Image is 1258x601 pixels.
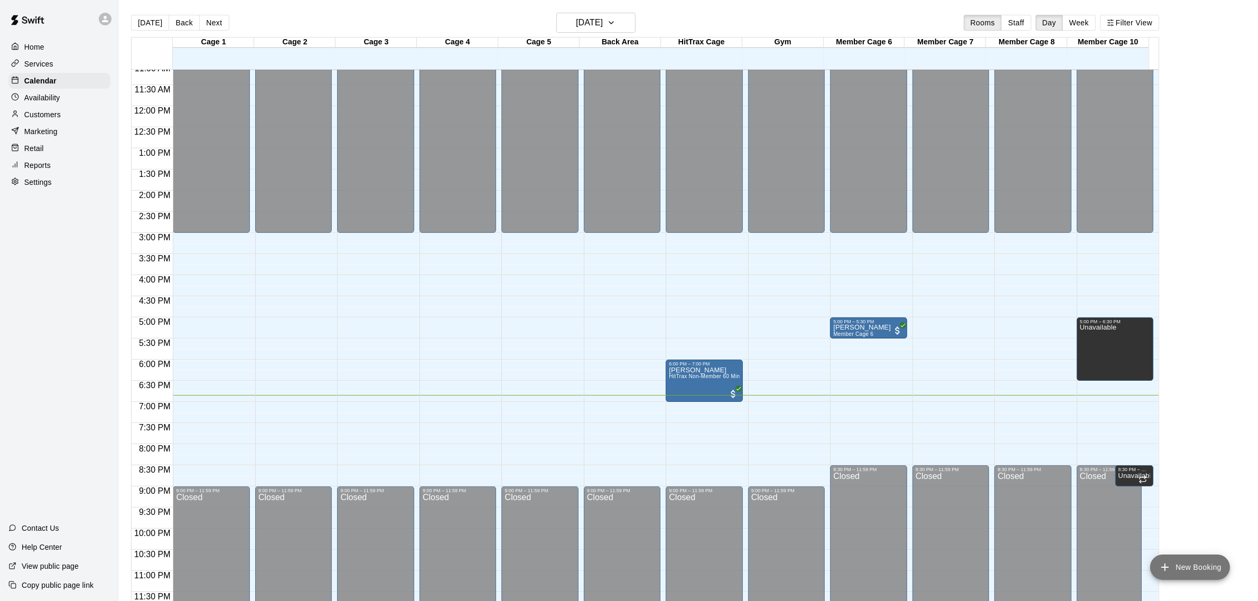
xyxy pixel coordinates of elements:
[136,444,173,453] span: 8:00 PM
[669,488,739,493] div: 9:00 PM – 11:59 PM
[24,59,53,69] p: Services
[136,423,173,432] span: 7:30 PM
[916,467,986,472] div: 8:30 PM – 11:59 PM
[132,106,173,115] span: 12:00 PM
[258,488,329,493] div: 9:00 PM – 11:59 PM
[505,488,575,493] div: 9:00 PM – 11:59 PM
[132,550,173,559] span: 10:30 PM
[136,233,173,242] span: 3:00 PM
[22,523,59,533] p: Contact Us
[1063,15,1096,31] button: Week
[1036,15,1063,31] button: Day
[132,85,173,94] span: 11:30 AM
[24,143,44,154] p: Retail
[666,360,742,402] div: 6:00 PM – 7:00 PM: Casey Hanewich
[669,373,816,379] span: HitTrax Non-Member 60 Minute (Individual: 3 Players Max)
[136,254,173,263] span: 3:30 PM
[8,174,110,190] a: Settings
[136,486,173,495] span: 9:00 PM
[199,15,229,31] button: Next
[254,37,336,48] div: Cage 2
[8,124,110,139] a: Marketing
[131,15,169,31] button: [DATE]
[176,488,246,493] div: 9:00 PM – 11:59 PM
[340,488,411,493] div: 9:00 PM – 11:59 PM
[892,325,903,336] span: All customers have paid
[336,37,417,48] div: Cage 3
[132,529,173,538] span: 10:00 PM
[556,13,636,33] button: [DATE]
[136,381,173,390] span: 6:30 PM
[833,331,873,337] span: Member Cage 6
[824,37,905,48] div: Member Cage 6
[24,126,58,137] p: Marketing
[136,296,173,305] span: 4:30 PM
[132,127,173,136] span: 12:30 PM
[136,212,173,221] span: 2:30 PM
[136,191,173,200] span: 2:00 PM
[1139,475,1147,484] span: Recurring event
[136,360,173,369] span: 6:00 PM
[830,317,907,339] div: 5:00 PM – 5:30 PM: Janelle Hicks
[136,170,173,179] span: 1:30 PM
[833,467,903,472] div: 8:30 PM – 11:59 PM
[1115,465,1154,486] div: 8:30 PM – 9:00 PM: Unavailable
[576,15,603,30] h6: [DATE]
[8,73,110,89] a: Calendar
[8,56,110,72] a: Services
[8,107,110,123] a: Customers
[1150,555,1230,580] button: add
[498,37,580,48] div: Cage 5
[24,76,57,86] p: Calendar
[1077,317,1153,381] div: 5:00 PM – 6:30 PM: Unavailable
[22,561,79,571] p: View public page
[1080,319,1150,324] div: 5:00 PM – 6:30 PM
[1080,467,1139,472] div: 8:30 PM – 11:59 PM
[24,177,52,187] p: Settings
[24,42,44,52] p: Home
[1001,15,1031,31] button: Staff
[8,140,110,156] a: Retail
[8,157,110,173] a: Reports
[22,580,94,590] p: Copy public page link
[423,488,493,493] div: 9:00 PM – 11:59 PM
[728,389,739,399] span: All customers have paid
[905,37,986,48] div: Member Cage 7
[136,402,173,411] span: 7:00 PM
[1067,37,1149,48] div: Member Cage 10
[8,39,110,55] a: Home
[169,15,200,31] button: Back
[661,37,742,48] div: HitTrax Cage
[132,592,173,601] span: 11:30 PM
[136,148,173,157] span: 1:00 PM
[417,37,498,48] div: Cage 4
[833,319,903,324] div: 5:00 PM – 5:30 PM
[998,467,1068,472] div: 8:30 PM – 11:59 PM
[173,37,254,48] div: Cage 1
[24,160,51,171] p: Reports
[751,488,822,493] div: 9:00 PM – 11:59 PM
[742,37,824,48] div: Gym
[8,90,110,106] a: Availability
[22,542,62,552] p: Help Center
[136,465,173,474] span: 8:30 PM
[132,571,173,580] span: 11:00 PM
[669,361,739,367] div: 6:00 PM – 7:00 PM
[986,37,1067,48] div: Member Cage 8
[580,37,661,48] div: Back Area
[24,92,60,103] p: Availability
[587,488,657,493] div: 9:00 PM – 11:59 PM
[1119,467,1151,472] div: 8:30 PM – 9:00 PM
[1100,15,1159,31] button: Filter View
[964,15,1002,31] button: Rooms
[136,275,173,284] span: 4:00 PM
